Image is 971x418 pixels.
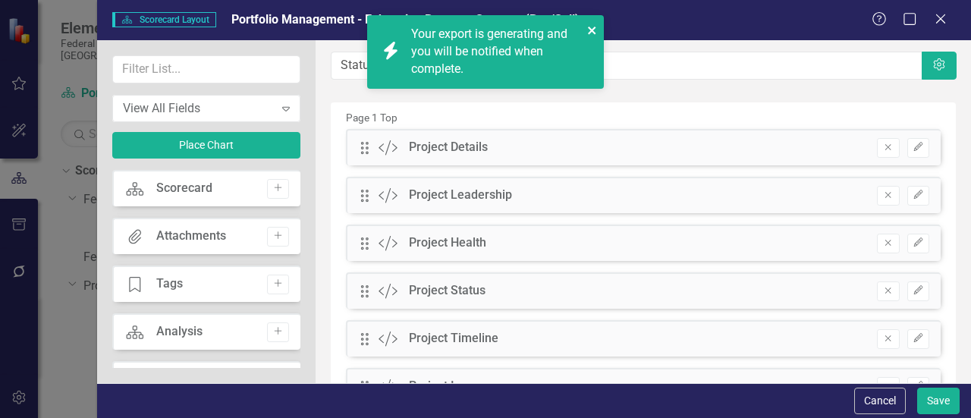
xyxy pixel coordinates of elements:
div: Project Timeline [409,330,498,347]
input: Layout Name [331,52,923,80]
div: Project Details [409,139,488,156]
span: Scorecard Layout [112,12,216,27]
div: View All Fields [123,99,274,117]
button: Save [917,388,960,414]
div: Scorecard [156,180,212,197]
div: Project Status [409,282,485,300]
input: Filter List... [112,55,300,83]
div: Project Leadership [409,187,512,204]
div: Project Health [409,234,486,252]
small: Page 1 Top [346,112,398,124]
span: Portfolio Management - Enhancing Revenue Streams (Buy/Sell) [231,12,580,27]
div: Tags [156,275,183,293]
div: Your export is generating and you will be notified when complete. [411,26,583,78]
button: Cancel [854,388,906,414]
div: Analysis [156,323,203,341]
button: Place Chart [112,132,300,159]
div: Attachments [156,228,226,245]
div: Project Issues [409,378,486,395]
button: close [587,21,598,39]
